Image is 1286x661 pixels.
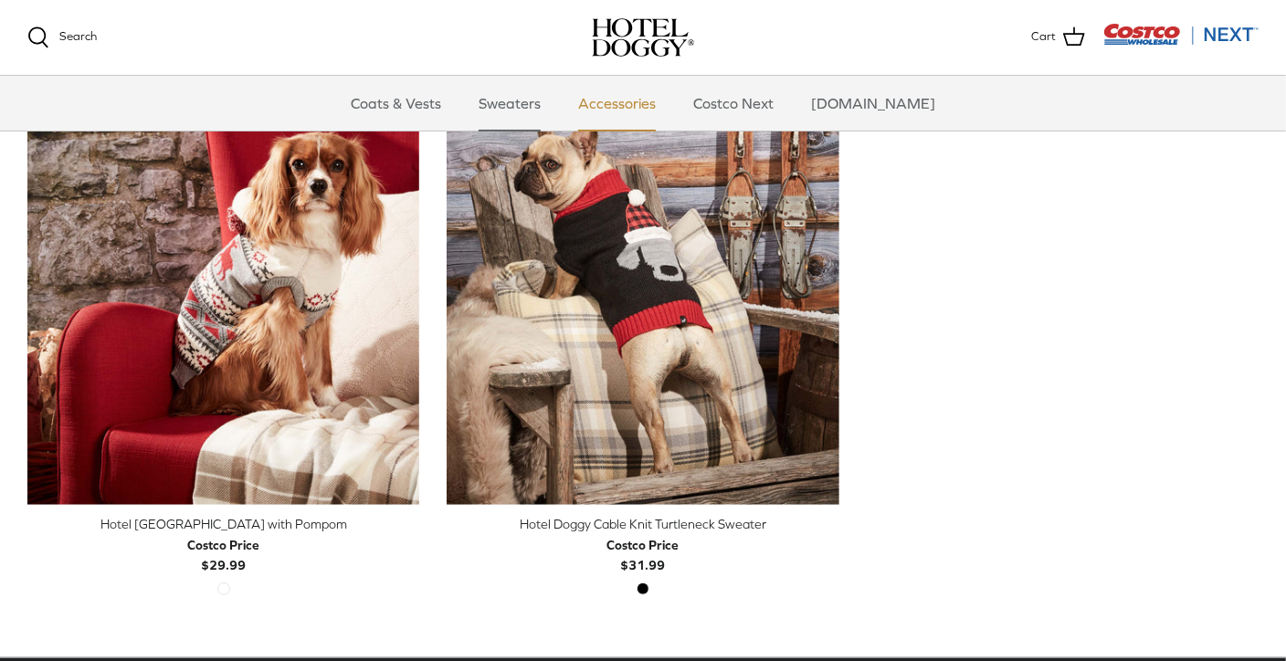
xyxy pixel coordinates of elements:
div: Hotel [GEOGRAPHIC_DATA] with Pompom [27,514,419,534]
a: Hotel Doggy Cable Knit Turtleneck Sweater Costco Price$31.99 [447,514,838,575]
a: Accessories [562,76,672,131]
b: $31.99 [606,535,679,572]
b: $29.99 [187,535,259,572]
a: Visit Costco Next [1103,35,1259,48]
a: Coats & Vests [334,76,458,131]
a: Hotel [GEOGRAPHIC_DATA] with Pompom Costco Price$29.99 [27,514,419,575]
img: Costco Next [1103,23,1259,46]
img: hoteldoggycom [592,18,694,57]
a: Search [27,26,97,48]
a: Sweaters [462,76,557,131]
div: Costco Price [606,535,679,555]
span: Search [59,29,97,43]
a: Hotel Doggy Fair Isle Sweater with Pompom [27,16,419,506]
div: Hotel Doggy Cable Knit Turtleneck Sweater [447,514,838,534]
span: Cart [1031,27,1056,47]
a: Costco Next [677,76,790,131]
a: [DOMAIN_NAME] [795,76,952,131]
div: Costco Price [187,535,259,555]
a: Cart [1031,26,1085,49]
a: Hotel Doggy Cable Knit Turtleneck Sweater [447,16,838,506]
a: hoteldoggy.com hoteldoggycom [592,18,694,57]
